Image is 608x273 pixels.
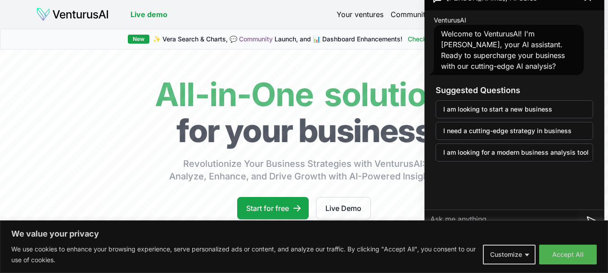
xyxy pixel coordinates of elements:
[11,228,597,239] p: We value your privacy
[153,35,402,44] span: ✨ Vera Search & Charts, 💬 Launch, and 📊 Dashboard Enhancements!
[436,84,593,97] h3: Suggested Questions
[539,245,597,264] button: Accept All
[441,29,565,71] span: Welcome to VenturusAI! I'm [PERSON_NAME], your AI assistant. Ready to supercharge your business w...
[436,143,593,161] button: I am looking for a modern business analysis tool
[316,197,371,219] a: Live Demo
[128,35,149,44] div: New
[408,35,480,44] a: Check them out here
[436,100,593,118] button: I am looking to start a new business
[391,9,429,20] a: Community
[434,16,466,25] span: VenturusAI
[436,122,593,140] button: I need a cutting-edge strategy in business
[483,245,536,264] button: Customize
[239,35,273,43] a: Community
[131,9,167,20] a: Live demo
[11,244,476,265] p: We use cookies to enhance your browsing experience, serve personalized ads or content, and analyz...
[237,197,309,219] a: Start for free
[337,9,383,20] a: Your ventures
[36,7,109,22] img: logo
